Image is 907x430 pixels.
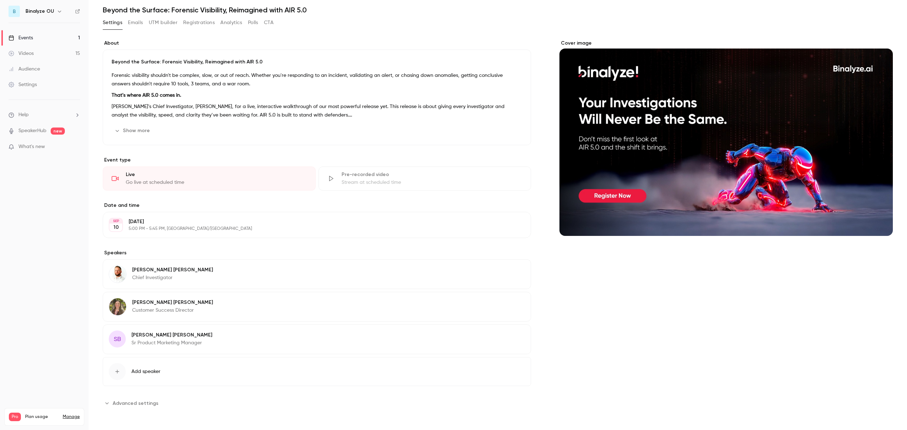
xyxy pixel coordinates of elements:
p: [PERSON_NAME] [PERSON_NAME] [131,332,212,339]
div: Audience [9,66,40,73]
span: Pro [9,413,21,421]
div: Pre-recorded video [342,171,523,178]
span: new [51,128,65,135]
section: Advanced settings [103,397,531,409]
span: SB [114,334,121,344]
div: Live [126,171,307,178]
li: help-dropdown-opener [9,111,80,119]
p: Event type [103,157,531,164]
label: Cover image [559,40,893,47]
p: 5:00 PM - 5:45 PM, [GEOGRAPHIC_DATA]/[GEOGRAPHIC_DATA] [129,226,494,232]
p: [PERSON_NAME] [PERSON_NAME] [132,299,213,306]
button: Settings [103,17,122,28]
a: SpeakerHub [18,127,46,135]
p: [PERSON_NAME] [PERSON_NAME] [132,266,213,273]
span: B [13,8,16,15]
span: What's new [18,143,45,151]
button: Polls [248,17,258,28]
label: Speakers [103,249,531,256]
div: Events [9,34,33,41]
span: Advanced settings [113,400,158,407]
button: CTA [264,17,274,28]
h6: Binalyze OU [26,8,54,15]
button: UTM builder [149,17,178,28]
div: SB[PERSON_NAME] [PERSON_NAME]Sr Product Marketing Manager [103,324,531,354]
p: Forensic visibility shouldn't be complex, slow, or out of reach. Whether you're responding to an ... [112,71,522,88]
div: Stream at scheduled time [342,179,523,186]
span: Help [18,111,29,119]
p: [DATE] [129,218,494,225]
div: Lee Sult[PERSON_NAME] [PERSON_NAME]Chief Investigator [103,259,531,289]
a: Manage [63,414,80,420]
strong: That’s where AIR 5.0 comes in. [112,93,181,98]
div: LiveGo live at scheduled time [103,166,316,191]
label: Date and time [103,202,531,209]
div: Settings [9,81,37,88]
p: 10 [113,224,119,231]
button: Show more [112,125,154,136]
div: SEP [109,219,122,224]
div: Videos [9,50,34,57]
div: Sarah Vickery[PERSON_NAME] [PERSON_NAME]Customer Success Director [103,292,531,322]
button: Emails [128,17,143,28]
p: Beyond the Surface: Forensic Visibility, Reimagined with AIR 5.0 [112,58,522,66]
div: Go live at scheduled time [126,179,307,186]
img: Sarah Vickery [109,298,126,315]
p: Sr Product Marketing Manager [131,339,212,346]
span: Plan usage [25,414,58,420]
span: Add speaker [131,368,160,375]
button: Registrations [183,17,215,28]
button: Analytics [220,17,242,28]
div: Pre-recorded videoStream at scheduled time [319,166,531,191]
p: [PERSON_NAME]’s Chief Investigator, [PERSON_NAME], for a live, interactive walkthrough of our mos... [112,102,522,119]
section: Cover image [559,40,893,236]
label: About [103,40,531,47]
button: Add speaker [103,357,531,386]
p: Customer Success Director [132,307,213,314]
h1: Beyond the Surface: Forensic Visibility, Reimagined with AIR 5.0 [103,6,893,14]
img: Lee Sult [109,266,126,283]
button: Advanced settings [103,397,163,409]
p: Chief Investigator [132,274,213,281]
